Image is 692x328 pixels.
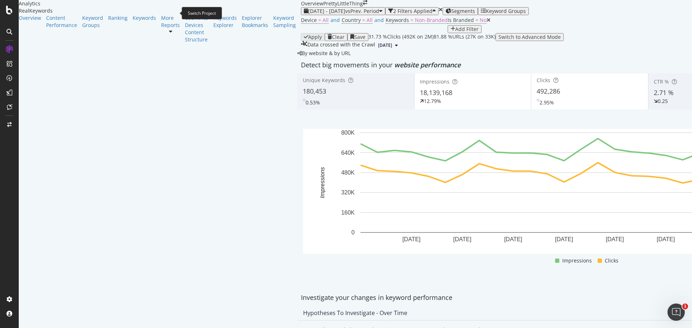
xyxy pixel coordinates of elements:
[213,14,237,29] a: Keywords Explorer
[443,7,478,15] button: Segments
[342,17,361,23] span: Country
[303,87,326,95] span: 180,453
[303,99,306,101] img: Equal
[133,14,156,22] a: Keywords
[325,33,347,41] button: Clear
[331,17,340,23] span: and
[402,236,420,242] text: [DATE]
[415,17,448,23] span: Non-Branded
[303,77,345,84] span: Unique Keywords
[185,22,208,29] a: Devices
[354,34,365,40] div: Save
[540,99,554,106] div: 2.95%
[448,17,474,23] span: Is Branded
[182,7,222,19] div: Switch Project
[537,99,540,101] img: Equal
[347,33,368,41] button: Save
[667,304,685,321] iframe: Intercom live chat
[301,33,325,41] button: Apply
[411,17,413,23] span: =
[273,14,296,29] a: Keyword Sampling
[374,17,384,23] span: and
[537,87,560,95] span: 492,286
[504,236,522,242] text: [DATE]
[434,33,496,41] div: 81.88 % URLs ( 27K on 33K )
[306,99,320,106] div: 0.53%
[302,50,351,57] span: By website & by URL
[424,98,441,105] div: 12.79%
[498,34,561,40] div: Switch to Advanced Mode
[341,150,355,156] text: 640K
[455,26,479,32] div: Add Filter
[341,210,355,216] text: 160K
[323,17,329,23] span: All
[19,14,41,22] a: Overview
[351,229,355,235] text: 0
[478,7,529,15] button: Keyword Groups
[367,17,373,23] span: All
[161,14,180,29] a: More Reports
[657,236,675,242] text: [DATE]
[341,130,355,136] text: 800K
[308,8,345,14] span: [DATE] - [DATE]
[341,189,355,196] text: 320K
[19,7,301,14] div: RealKeywords
[362,17,365,23] span: =
[562,256,592,265] span: Impressions
[475,17,478,23] span: =
[318,17,321,23] span: =
[486,8,526,14] div: Keyword Groups
[496,33,564,41] button: Switch to Advanced Mode
[185,29,208,36] a: Content
[368,33,434,41] div: 31.73 % Clicks ( 492K on 2M )
[375,41,401,50] button: [DATE]
[453,236,471,242] text: [DATE]
[537,77,550,84] span: Clicks
[555,236,573,242] text: [DATE]
[185,36,208,43] a: Structure
[297,50,351,57] div: legacy label
[242,14,268,29] a: Explorer Bookmarks
[654,78,669,85] span: CTR %
[658,98,668,105] div: 0.25
[319,167,325,198] text: Impressions
[301,7,385,15] button: [DATE] - [DATE]vsPrev. Period
[420,78,449,85] span: Impressions
[386,17,409,23] span: Keywords
[606,236,624,242] text: [DATE]
[301,17,317,23] span: Device
[341,170,355,176] text: 480K
[303,309,407,316] div: Hypotheses to Investigate - Over Time
[378,42,392,49] span: 2023 Sep. 8th
[108,14,128,22] a: Ranking
[307,41,375,50] div: Data crossed with the Crawl
[308,34,322,40] div: Apply
[480,17,487,23] span: No
[439,7,443,12] div: times
[332,34,345,40] div: Clear
[46,14,77,29] a: Content Performance
[385,7,439,15] button: 2 Filters Applied
[394,60,461,69] span: website performance
[654,88,674,97] span: 2.71 %
[605,256,618,265] span: Clicks
[451,8,475,14] span: Segments
[682,304,688,309] span: 1
[448,25,482,33] button: Add Filter
[420,88,452,97] span: 18,139,168
[82,14,103,29] a: Keyword Groups
[393,8,432,14] div: 2 Filters Applied
[345,8,379,14] span: vs Prev. Period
